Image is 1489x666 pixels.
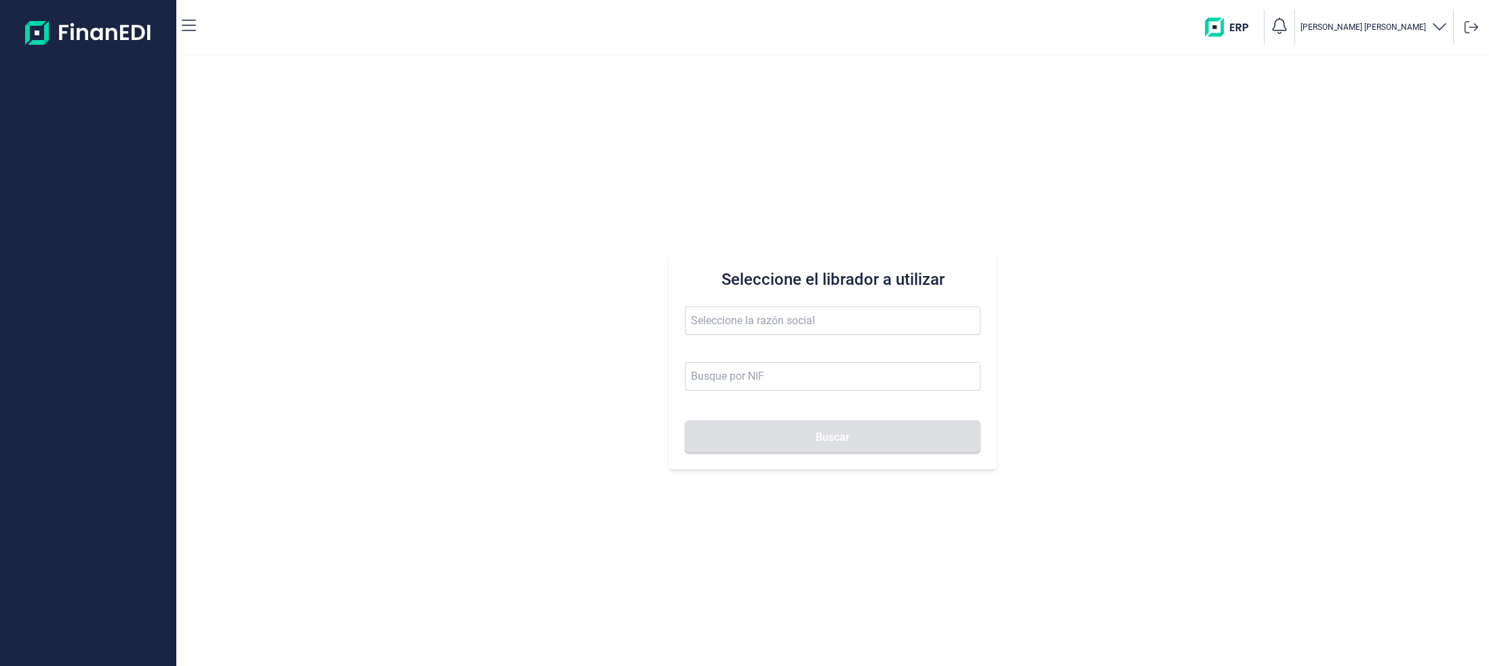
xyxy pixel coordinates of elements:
[1205,18,1258,37] img: erp
[685,269,980,290] h3: Seleccione el librador a utilizar
[25,11,152,54] img: Logo de aplicación
[816,432,850,442] span: Buscar
[685,420,980,453] button: Buscar
[1301,22,1426,33] p: [PERSON_NAME] [PERSON_NAME]
[1301,18,1448,37] button: [PERSON_NAME] [PERSON_NAME]
[685,307,980,335] input: Seleccione la razón social
[685,362,980,391] input: Busque por NIF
